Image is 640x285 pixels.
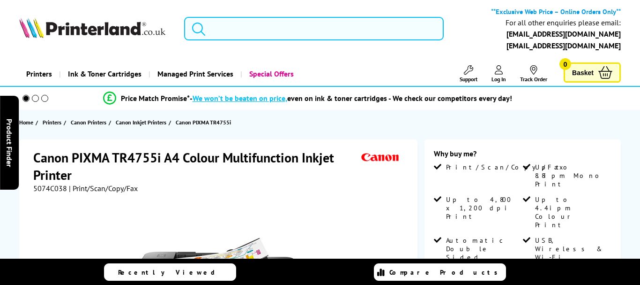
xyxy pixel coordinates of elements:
[193,93,287,103] span: We won’t be beaten on price,
[535,163,610,188] span: Up to 8.8ipm Mono Print
[5,118,14,167] span: Product Finder
[19,17,172,40] a: Printerland Logo
[434,149,611,163] div: Why buy me?
[446,163,566,171] span: Print/Scan/Copy/Fax
[68,62,141,86] span: Ink & Toner Cartridges
[446,236,521,270] span: Automatic Double Sided Printing
[374,263,506,281] a: Compare Products
[491,7,621,16] b: **Exclusive Web Price – Online Orders Only**
[389,268,503,277] span: Compare Products
[116,117,169,127] a: Canon Inkjet Printers
[71,117,106,127] span: Canon Printers
[19,117,36,127] a: Home
[33,149,359,184] h1: Canon PIXMA TR4755i A4 Colour Multifunction Inkjet Printer
[446,195,521,221] span: Up to 4,800 x 1,200 dpi Print
[121,93,190,103] span: Price Match Promise*
[491,76,506,83] span: Log In
[116,117,166,127] span: Canon Inkjet Printers
[572,66,594,79] span: Basket
[240,62,301,86] a: Special Offers
[33,184,67,193] span: 5074C038
[359,149,402,166] img: Canon
[59,62,149,86] a: Ink & Toner Cartridges
[71,117,109,127] a: Canon Printers
[190,93,512,103] div: - even on ink & toner cartridges - We check our competitors every day!
[5,90,610,107] li: modal_Promise
[460,76,477,83] span: Support
[104,263,236,281] a: Recently Viewed
[506,41,621,50] a: [EMAIL_ADDRESS][DOMAIN_NAME]
[559,58,571,70] span: 0
[19,117,33,127] span: Home
[19,62,59,86] a: Printers
[43,117,64,127] a: Printers
[460,65,477,83] a: Support
[69,184,138,193] span: | Print/Scan/Copy/Fax
[118,268,224,277] span: Recently Viewed
[535,236,610,270] span: USB, Wireless & Wi-Fi Direct
[491,65,506,83] a: Log In
[506,18,621,27] div: For all other enquiries please email:
[520,65,547,83] a: Track Order
[564,62,621,83] a: Basket 0
[149,62,240,86] a: Managed Print Services
[19,17,165,38] img: Printerland Logo
[535,195,610,229] span: Up to 4.4ipm Colour Print
[43,117,61,127] span: Printers
[506,29,621,39] a: [EMAIL_ADDRESS][DOMAIN_NAME]
[176,119,231,126] span: Canon PIXMA TR4755i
